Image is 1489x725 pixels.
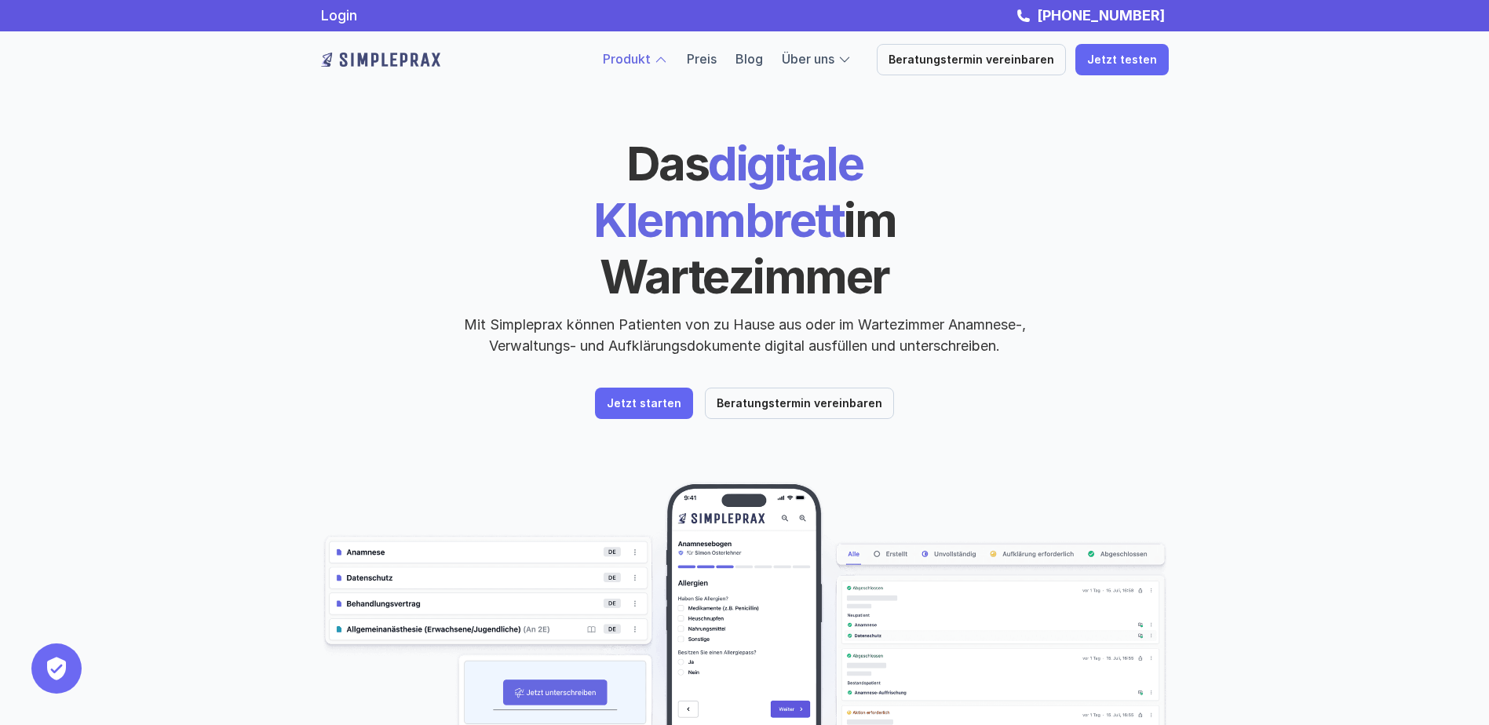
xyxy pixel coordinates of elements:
[1087,53,1157,67] p: Jetzt testen
[626,135,709,191] span: Das
[735,51,763,67] a: Blog
[889,53,1054,67] p: Beratungstermin vereinbaren
[705,388,894,419] a: Beratungstermin vereinbaren
[607,397,681,410] p: Jetzt starten
[877,44,1066,75] a: Beratungstermin vereinbaren
[451,314,1039,356] p: Mit Simpleprax können Patienten von zu Hause aus oder im Wartezimmer Anamnese-, Verwaltungs- und ...
[782,51,834,67] a: Über uns
[595,388,693,419] a: Jetzt starten
[1033,7,1169,24] a: [PHONE_NUMBER]
[321,7,357,24] a: Login
[1037,7,1165,24] strong: [PHONE_NUMBER]
[1075,44,1169,75] a: Jetzt testen
[687,51,717,67] a: Preis
[474,135,1016,304] h1: digitale Klemmbrett
[600,191,904,304] span: im Wartezimmer
[717,397,882,410] p: Beratungstermin vereinbaren
[603,51,651,67] a: Produkt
